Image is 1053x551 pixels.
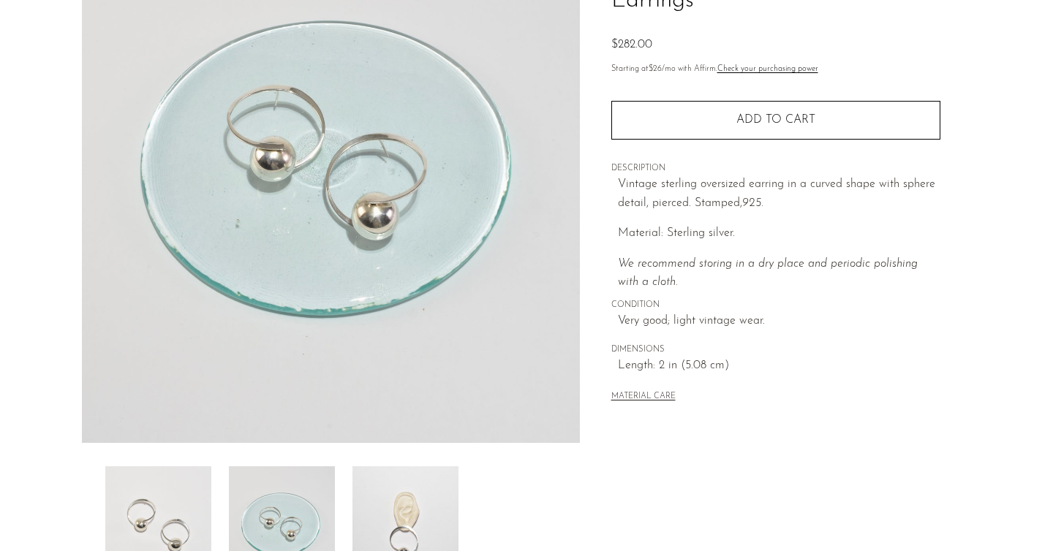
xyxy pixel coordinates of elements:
span: CONDITION [611,299,940,312]
p: Material: Sterling silver. [618,224,940,243]
span: DESCRIPTION [611,162,940,175]
p: Starting at /mo with Affirm. [611,63,940,76]
button: MATERIAL CARE [611,392,676,403]
span: DIMENSIONS [611,343,940,357]
em: 925. [742,197,763,209]
p: Vintage sterling oversized earring in a curved shape with sphere detail, pierced. Stamped, [618,175,940,213]
span: Add to cart [736,114,815,126]
span: Length: 2 in (5.08 cm) [618,357,940,376]
span: $26 [649,65,662,73]
span: $282.00 [611,39,652,50]
a: Check your purchasing power - Learn more about Affirm Financing (opens in modal) [717,65,818,73]
button: Add to cart [611,101,940,139]
i: We recommend storing in a dry place and periodic polishing with a cloth. [618,258,918,289]
span: Very good; light vintage wear. [618,312,940,331]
